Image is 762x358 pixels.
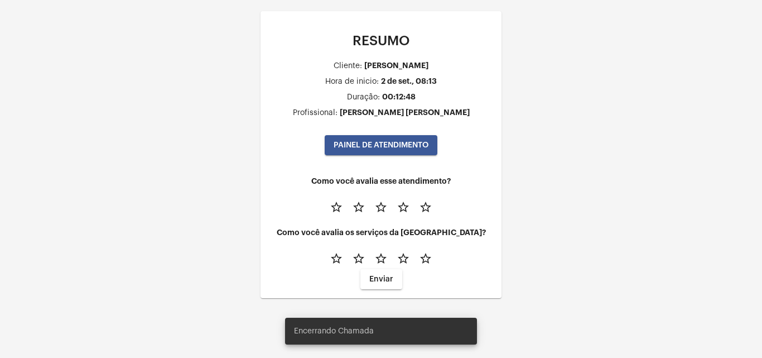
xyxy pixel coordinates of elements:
button: PAINEL DE ATENDIMENTO [325,135,437,155]
mat-icon: star_border [330,201,343,214]
button: Enviar [360,269,402,289]
div: Hora de inicio: [325,78,379,86]
h4: Como você avalia esse atendimento? [269,177,493,185]
p: RESUMO [269,34,493,48]
mat-icon: star_border [419,201,432,214]
div: Duração: [347,93,380,102]
div: [PERSON_NAME] [PERSON_NAME] [340,108,470,117]
mat-icon: star_border [397,252,410,265]
span: Enviar [369,275,393,283]
div: Profissional: [293,109,337,117]
div: [PERSON_NAME] [364,61,428,70]
mat-icon: star_border [352,252,365,265]
h4: Como você avalia os serviços da [GEOGRAPHIC_DATA]? [269,228,493,237]
mat-icon: star_border [330,252,343,265]
mat-icon: star_border [374,201,388,214]
div: Cliente: [334,62,362,70]
mat-icon: star_border [352,201,365,214]
div: 00:12:48 [382,93,416,101]
span: Encerrando Chamada [294,326,374,337]
mat-icon: star_border [397,201,410,214]
mat-icon: star_border [419,252,432,265]
mat-icon: star_border [374,252,388,265]
div: 2 de set., 08:13 [381,77,437,85]
span: PAINEL DE ATENDIMENTO [334,141,428,149]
